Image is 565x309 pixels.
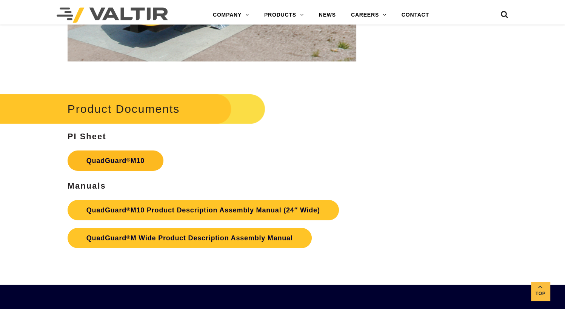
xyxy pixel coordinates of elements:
sup: ® [126,234,131,240]
a: CAREERS [343,8,394,23]
sup: ® [126,206,131,212]
a: NEWS [311,8,343,23]
strong: PI Sheet [68,132,106,141]
a: QuadGuard®M10 [68,151,163,171]
a: QuadGuard®M10 Product Description Assembly Manual (24″ Wide) [68,200,339,220]
a: QuadGuard®M Wide Product Description Assembly Manual [68,228,312,248]
span: Top [531,289,550,298]
a: Top [531,282,550,301]
strong: Manuals [68,181,106,191]
a: COMPANY [205,8,257,23]
sup: ® [126,157,131,163]
a: PRODUCTS [257,8,311,23]
img: Valtir [57,8,168,23]
a: CONTACT [394,8,437,23]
